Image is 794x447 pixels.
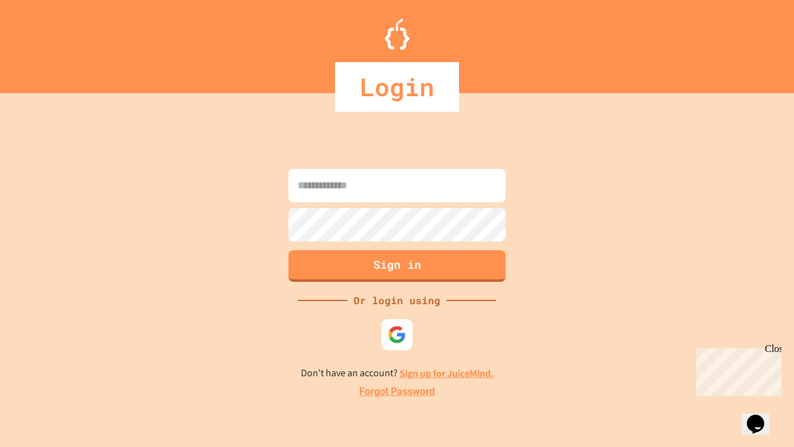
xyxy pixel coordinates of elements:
a: Forgot Password [359,384,435,399]
a: Sign up for JuiceMind. [399,367,494,380]
div: Login [335,62,459,112]
p: Don't have an account? [301,366,494,381]
div: Chat with us now!Close [5,5,86,79]
button: Sign in [288,250,506,282]
iframe: chat widget [742,397,782,435]
img: google-icon.svg [388,325,406,344]
img: Logo.svg [385,19,409,50]
div: Or login using [347,293,447,308]
iframe: chat widget [691,343,782,396]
